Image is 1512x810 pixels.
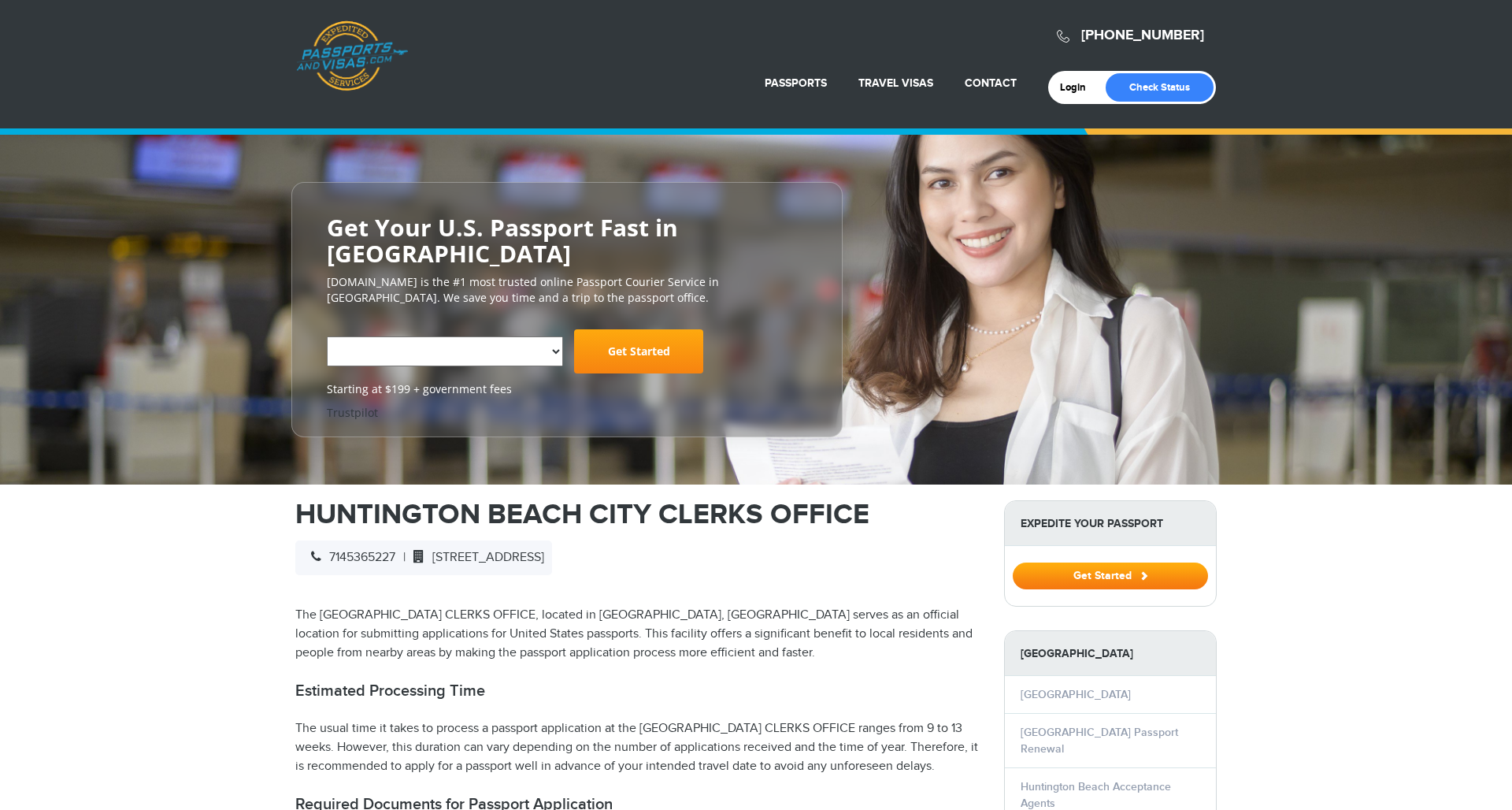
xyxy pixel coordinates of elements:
a: [PHONE_NUMBER] [1081,27,1204,44]
strong: Expedite Your Passport [1005,501,1216,546]
h1: HUNTINGTON BEACH CITY CLERKS OFFICE [295,500,980,529]
a: Check Status [1106,73,1214,102]
a: Huntington Beach Acceptance Agents [1021,780,1171,810]
a: Trustpilot [327,405,378,420]
span: 7145365227 [303,550,395,565]
span: Starting at $199 + government fees [327,381,807,397]
span: [STREET_ADDRESS] [406,550,544,565]
strong: [GEOGRAPHIC_DATA] [1005,631,1216,676]
p: [DOMAIN_NAME] is the #1 most trusted online Passport Courier Service in [GEOGRAPHIC_DATA]. We sav... [327,274,807,306]
a: Contact [965,76,1017,90]
a: Passports [765,76,827,90]
a: Get Started [574,329,703,373]
button: Get Started [1013,563,1208,589]
p: The [GEOGRAPHIC_DATA] CLERKS OFFICE, located in [GEOGRAPHIC_DATA], [GEOGRAPHIC_DATA] serves as an... [295,606,980,663]
a: Login [1060,81,1097,94]
a: [GEOGRAPHIC_DATA] Passport Renewal [1021,726,1178,756]
h2: Estimated Processing Time [295,682,980,700]
div: | [295,541,552,575]
a: Get Started [1013,569,1208,581]
a: Travel Visas [858,76,933,90]
a: [GEOGRAPHIC_DATA] [1021,688,1131,701]
a: Passports & [DOMAIN_NAME] [296,20,408,91]
h2: Get Your U.S. Passport Fast in [GEOGRAPHIC_DATA] [327,214,807,266]
p: The usual time it takes to process a passport application at the [GEOGRAPHIC_DATA] CLERKS OFFICE ... [295,719,980,776]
